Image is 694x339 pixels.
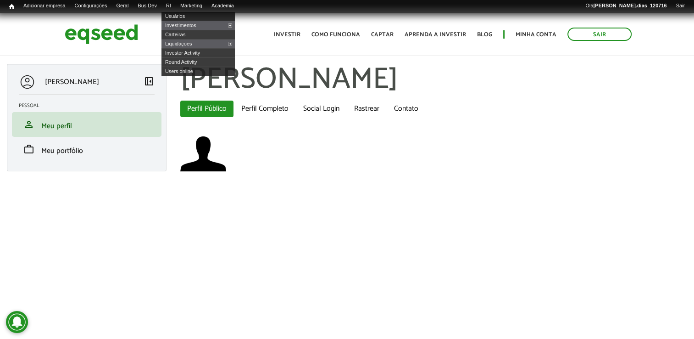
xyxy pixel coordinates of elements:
a: RI [161,2,176,10]
a: Olá[PERSON_NAME].dias_120716 [581,2,671,10]
span: Meu portfólio [41,145,83,157]
span: person [23,119,34,130]
a: Ver perfil do usuário. [180,131,226,177]
a: Geral [111,2,133,10]
a: Blog [477,32,492,38]
a: Sair [671,2,689,10]
span: work [23,144,34,155]
a: Rastrear [347,101,386,117]
span: left_panel_close [144,76,155,87]
a: workMeu portfólio [19,144,155,155]
a: Bus Dev [133,2,161,10]
a: Como funciona [311,32,360,38]
h1: [PERSON_NAME] [180,64,687,96]
li: Meu perfil [12,112,161,137]
a: Investir [274,32,300,38]
h2: Pessoal [19,103,161,108]
a: Adicionar empresa [19,2,70,10]
p: [PERSON_NAME] [45,78,99,86]
a: personMeu perfil [19,119,155,130]
img: Foto de Agnes Peixoto Dias [180,131,226,177]
a: Sair [567,28,632,41]
a: Minha conta [516,32,556,38]
a: Academia [207,2,239,10]
span: Meu perfil [41,120,72,132]
a: Perfil Público [180,101,233,117]
span: Início [9,3,14,10]
a: Colapsar menu [144,76,155,89]
a: Captar [371,32,394,38]
a: Usuários [161,11,235,21]
a: Início [5,2,19,11]
li: Meu portfólio [12,137,161,162]
a: Aprenda a investir [405,32,466,38]
a: Contato [387,101,425,117]
strong: [PERSON_NAME].dias_120716 [594,3,667,8]
a: Social Login [296,101,346,117]
img: EqSeed [65,22,138,46]
a: Perfil Completo [234,101,295,117]
a: Marketing [176,2,207,10]
a: Configurações [70,2,112,10]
